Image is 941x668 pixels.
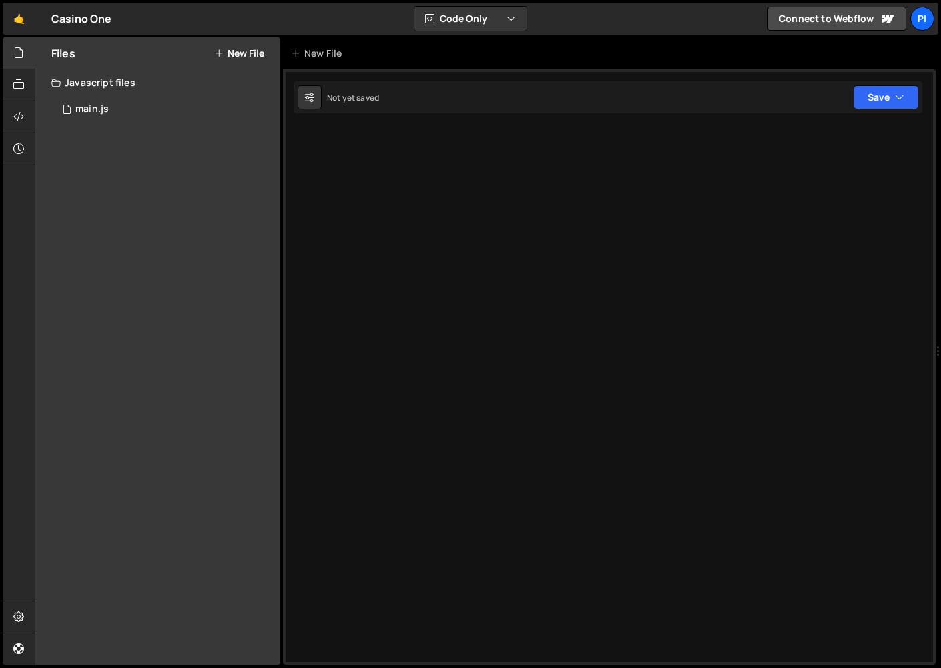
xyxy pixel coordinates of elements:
[35,69,280,96] div: Javascript files
[214,48,264,59] button: New File
[910,7,934,31] a: Pi
[767,7,906,31] a: Connect to Webflow
[51,11,112,27] div: Casino One
[51,46,75,61] h2: Files
[75,103,109,115] div: main.js
[414,7,527,31] button: Code Only
[3,3,35,35] a: 🤙
[51,96,280,123] div: 17359/48279.js
[854,85,918,109] button: Save
[327,92,379,103] div: Not yet saved
[291,47,347,60] div: New File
